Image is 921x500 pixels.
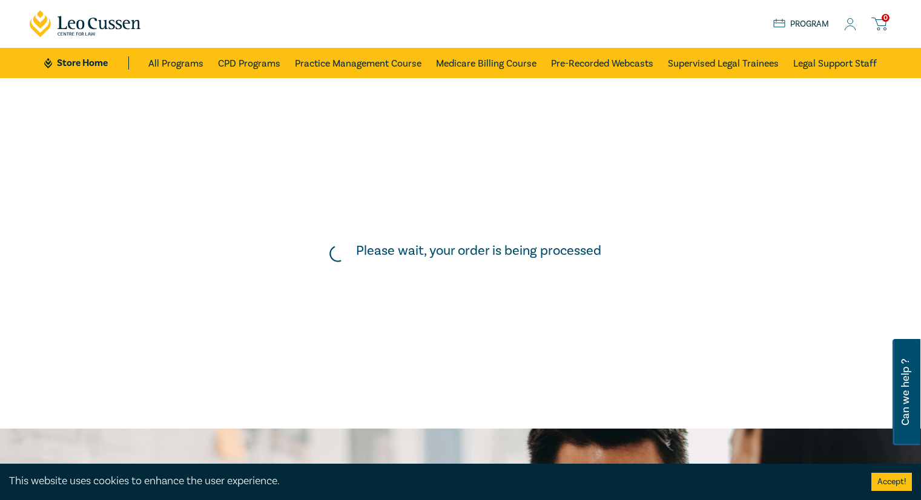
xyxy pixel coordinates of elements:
a: Pre-Recorded Webcasts [551,48,653,78]
a: Practice Management Course [295,48,421,78]
a: Supervised Legal Trainees [668,48,779,78]
span: 0 [882,14,890,22]
a: CPD Programs [218,48,280,78]
a: Legal Support Staff [793,48,877,78]
button: Accept cookies [871,473,912,491]
div: This website uses cookies to enhance the user experience. [9,473,853,489]
a: All Programs [148,48,203,78]
h5: Please wait, your order is being processed [356,243,601,258]
a: Store Home [44,56,128,70]
a: Program [773,18,830,31]
a: Medicare Billing Course [436,48,536,78]
span: Can we help ? [900,346,911,438]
